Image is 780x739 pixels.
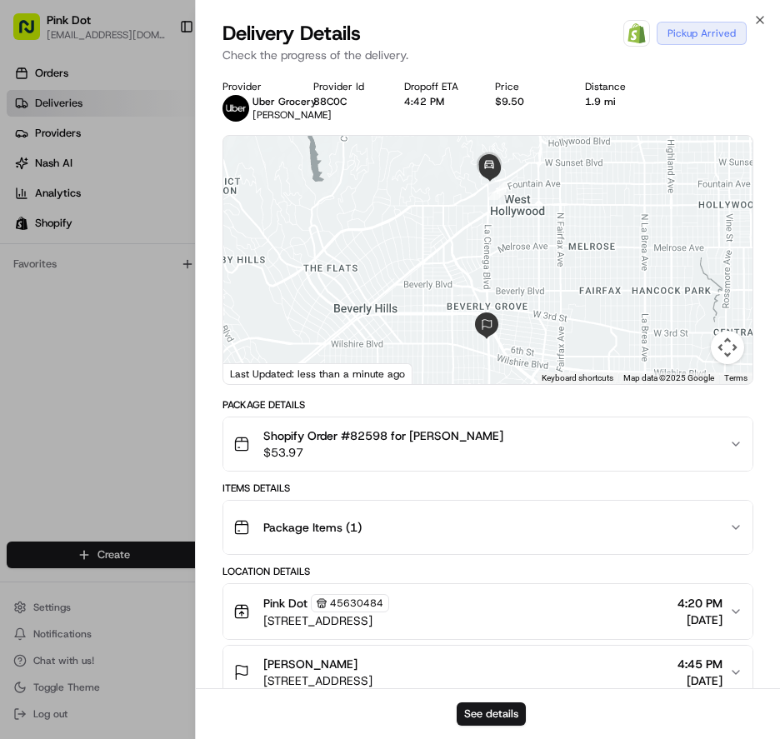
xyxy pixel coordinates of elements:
[258,213,303,233] button: See all
[263,612,389,629] span: [STREET_ADDRESS]
[457,702,526,726] button: See details
[17,67,303,93] p: Welcome 👋
[33,259,47,272] img: 1736555255976-a54dd68f-1ca7-489b-9aae-adbdc363a1c4
[222,482,753,495] div: Items Details
[181,303,187,317] span: •
[263,444,503,461] span: $53.97
[263,519,362,536] span: Package Items ( 1 )
[223,584,752,639] button: Pink Dot45630484[STREET_ADDRESS]4:20 PM[DATE]
[166,413,202,426] span: Pylon
[542,372,613,384] button: Keyboard shortcuts
[157,372,267,389] span: API Documentation
[222,47,753,63] p: Check the progress of the delivery.
[75,176,229,189] div: We're available if you need us!
[330,597,383,610] span: 45630484
[627,23,647,43] img: Shopify
[43,107,275,125] input: Clear
[223,646,752,699] button: [PERSON_NAME][STREET_ADDRESS]4:45 PM[DATE]
[222,95,249,122] img: uber-new-logo.jpeg
[263,595,307,612] span: Pink Dot
[17,242,43,275] img: Wisdom Oko
[263,656,357,672] span: [PERSON_NAME]
[222,565,753,578] div: Location Details
[75,159,273,176] div: Start new chat
[677,656,722,672] span: 4:45 PM
[283,164,303,184] button: Start new chat
[223,501,752,554] button: Package Items (1)
[222,80,300,93] div: Provider
[17,217,112,230] div: Past conversations
[190,258,224,272] span: [DATE]
[222,20,361,47] span: Delivery Details
[227,362,282,384] img: Google
[263,672,372,689] span: [STREET_ADDRESS]
[711,331,744,364] button: Map camera controls
[17,17,50,50] img: Nash
[35,159,65,189] img: 9188753566659_6852d8bf1fb38e338040_72.png
[252,95,317,108] span: Uber Grocery
[313,80,391,93] div: Provider Id
[495,95,572,108] div: $9.50
[585,80,662,93] div: Distance
[404,80,482,93] div: Dropoff ETA
[10,366,134,396] a: 📗Knowledge Base
[263,427,503,444] span: Shopify Order #82598 for [PERSON_NAME]
[190,303,224,317] span: [DATE]
[585,95,662,108] div: 1.9 mi
[33,304,47,317] img: 1736555255976-a54dd68f-1ca7-489b-9aae-adbdc363a1c4
[677,672,722,689] span: [DATE]
[134,366,274,396] a: 💻API Documentation
[17,159,47,189] img: 1736555255976-a54dd68f-1ca7-489b-9aae-adbdc363a1c4
[181,258,187,272] span: •
[313,95,347,108] button: 88C0C
[223,417,752,471] button: Shopify Order #82598 for [PERSON_NAME]$53.97
[117,412,202,426] a: Powered byPylon
[495,80,572,93] div: Price
[227,362,282,384] a: Open this area in Google Maps (opens a new window)
[623,373,714,382] span: Map data ©2025 Google
[33,372,127,389] span: Knowledge Base
[17,287,43,320] img: Wisdom Oko
[52,303,177,317] span: Wisdom [PERSON_NAME]
[52,258,177,272] span: Wisdom [PERSON_NAME]
[223,363,412,384] div: Last Updated: less than a minute ago
[17,374,30,387] div: 📗
[252,108,332,122] span: [PERSON_NAME]
[623,20,650,47] a: Shopify
[222,398,753,412] div: Package Details
[677,595,722,612] span: 4:20 PM
[677,612,722,628] span: [DATE]
[482,175,513,207] div: 1
[724,373,747,382] a: Terms (opens in new tab)
[404,95,482,108] div: 4:42 PM
[141,374,154,387] div: 💻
